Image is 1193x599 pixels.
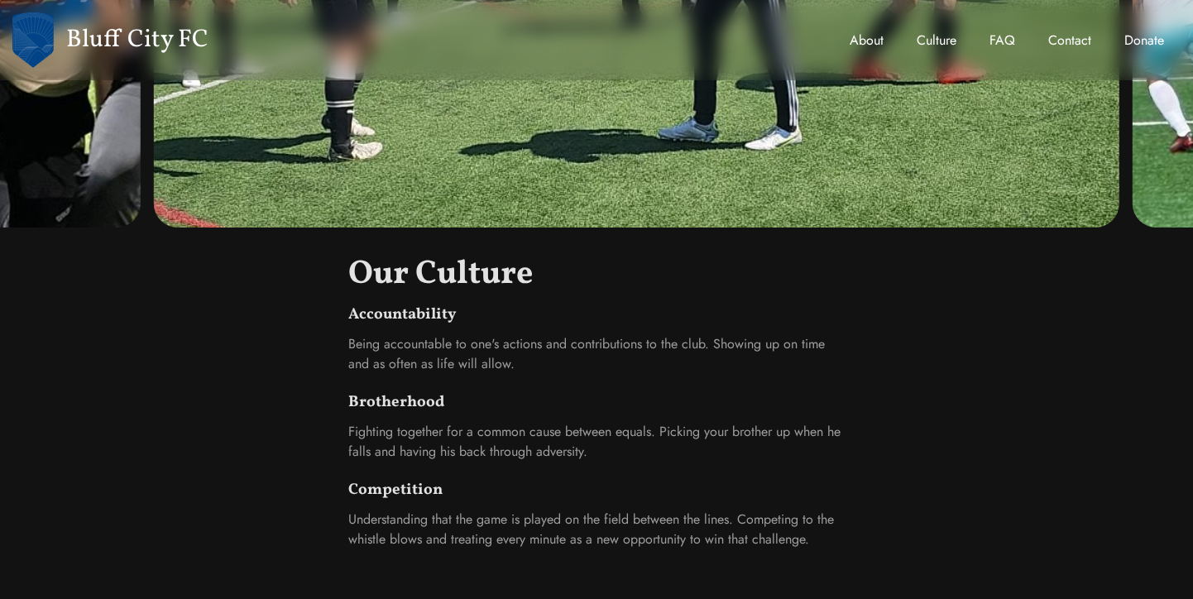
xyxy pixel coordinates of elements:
[348,391,845,414] h3: Brotherhood
[348,422,845,462] p: Fighting together for a common cause between equals. Picking your brother up when he falls and ha...
[66,22,208,59] span: Bluff City FC
[973,14,1032,67] a: FAQ
[900,14,973,67] a: Culture
[1108,14,1181,67] a: Donate
[348,334,845,374] p: Being accountable to one's actions and contributions to the club. Showing up on time and as often...
[348,255,845,295] h1: Our Culture
[1032,14,1108,67] a: Contact
[348,303,845,326] h3: Accountability
[12,12,54,68] img: logo.d492faac.svg
[348,478,845,501] h3: Competition
[12,12,208,68] a: Bluff City FC
[348,510,845,549] p: Understanding that the game is played on the field between the lines. Competing to the whistle bl...
[833,14,900,67] a: About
